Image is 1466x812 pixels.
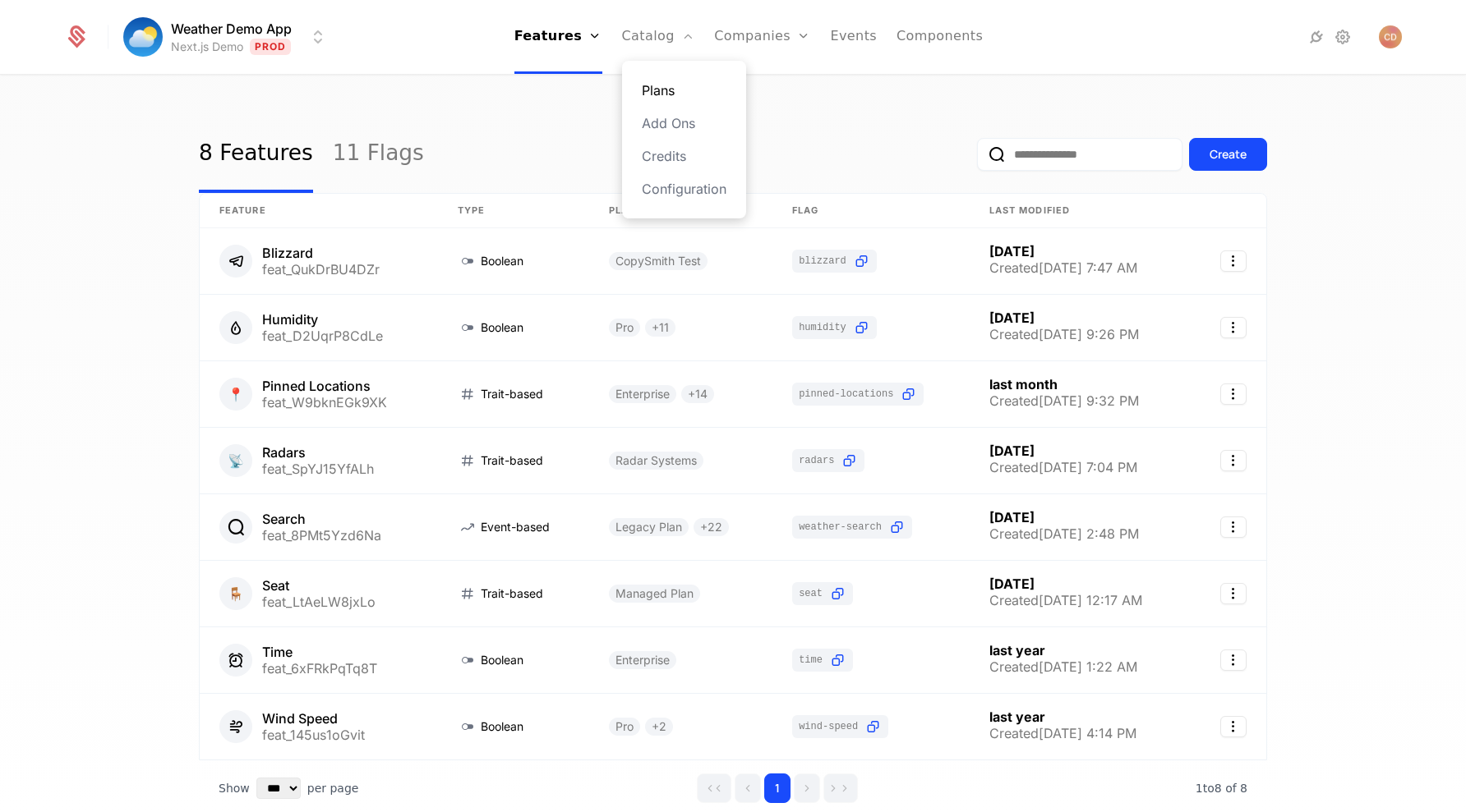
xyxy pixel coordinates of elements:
button: Select action [1220,716,1247,737]
a: Settings [1333,27,1353,47]
button: Create [1189,138,1267,171]
th: Last Modified [970,194,1191,228]
div: Next.js Demo [171,39,243,55]
button: Select action [1220,250,1247,272]
button: Go to last page [823,773,858,803]
th: Flag [772,194,970,228]
span: 1 to 8 of [1196,782,1240,795]
div: Create [1210,146,1247,163]
button: Select action [1220,516,1247,538]
th: Plans [589,194,772,228]
span: Show [219,780,250,796]
span: Prod [250,39,292,55]
button: Open user button [1379,25,1402,48]
button: Select action [1220,649,1247,671]
a: Credits [642,146,726,166]
a: Configuration [642,179,726,199]
select: Select page size [256,778,301,799]
th: Type [438,194,589,228]
button: Select action [1220,317,1247,338]
button: Go to first page [697,773,731,803]
a: Plans [642,80,726,100]
button: Go to previous page [735,773,761,803]
button: Select environment [128,19,328,55]
img: Cole Demo [1379,25,1402,48]
a: Integrations [1307,27,1326,47]
th: Feature [200,194,438,228]
button: Select action [1220,450,1247,471]
a: 8 Features [199,116,313,193]
div: Page navigation [697,773,858,803]
span: Weather Demo App [171,19,292,39]
a: 11 Flags [333,116,424,193]
a: Add Ons [642,113,726,133]
span: 8 [1196,782,1247,795]
span: per page [307,780,359,796]
button: Go to next page [794,773,820,803]
button: Go to page 1 [764,773,791,803]
button: Select action [1220,383,1247,405]
img: Weather Demo App [123,17,163,57]
button: Select action [1220,583,1247,604]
